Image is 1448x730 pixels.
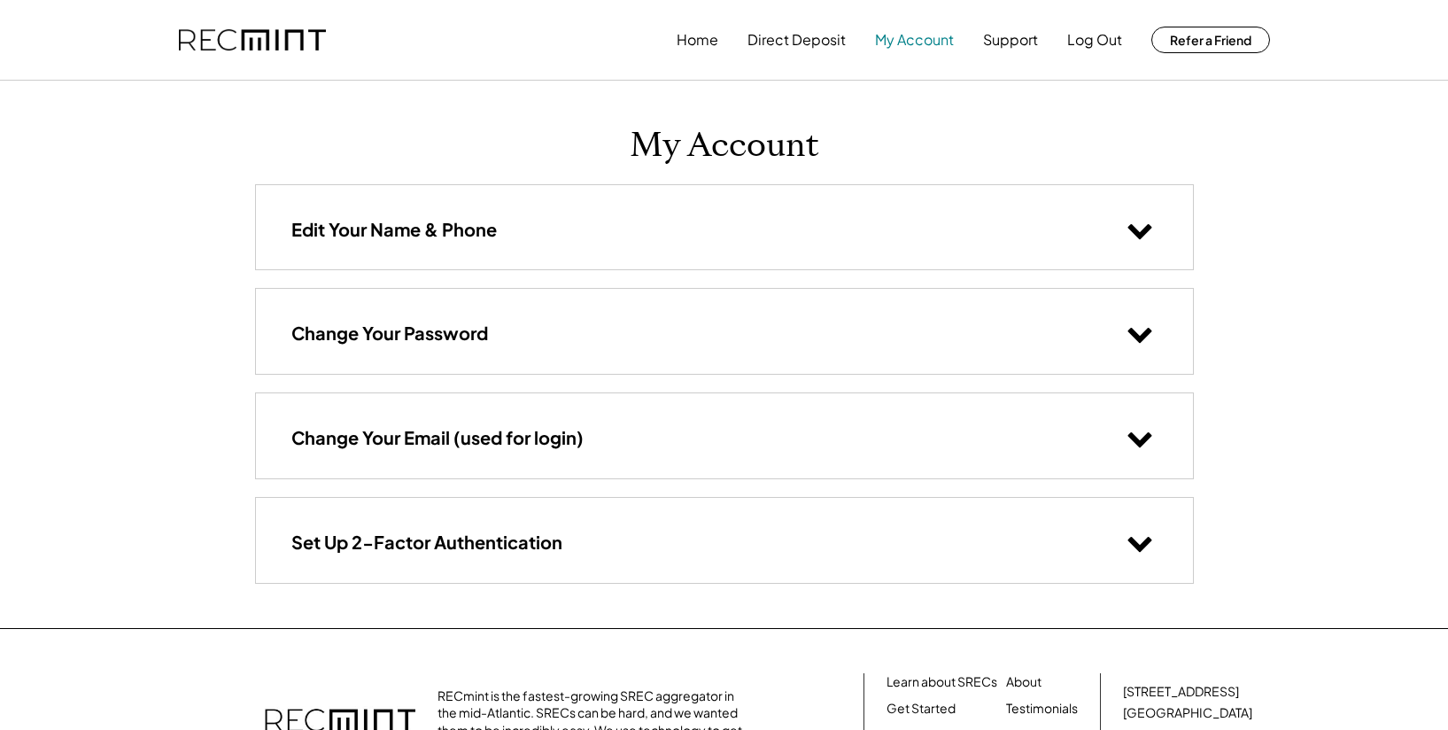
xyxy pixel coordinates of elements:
button: Refer a Friend [1151,27,1270,53]
img: recmint-logotype%403x.png [179,29,326,51]
a: Testimonials [1006,700,1078,718]
h1: My Account [630,125,819,167]
button: Log Out [1067,22,1122,58]
button: My Account [875,22,954,58]
h3: Edit Your Name & Phone [291,218,497,241]
div: [GEOGRAPHIC_DATA] [1123,704,1252,722]
a: Learn about SRECs [887,673,997,691]
h3: Change Your Email (used for login) [291,426,584,449]
button: Support [983,22,1038,58]
div: [STREET_ADDRESS] [1123,683,1239,701]
a: Get Started [887,700,956,718]
button: Home [677,22,718,58]
button: Direct Deposit [747,22,846,58]
a: About [1006,673,1041,691]
h3: Set Up 2-Factor Authentication [291,531,562,554]
h3: Change Your Password [291,322,488,345]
